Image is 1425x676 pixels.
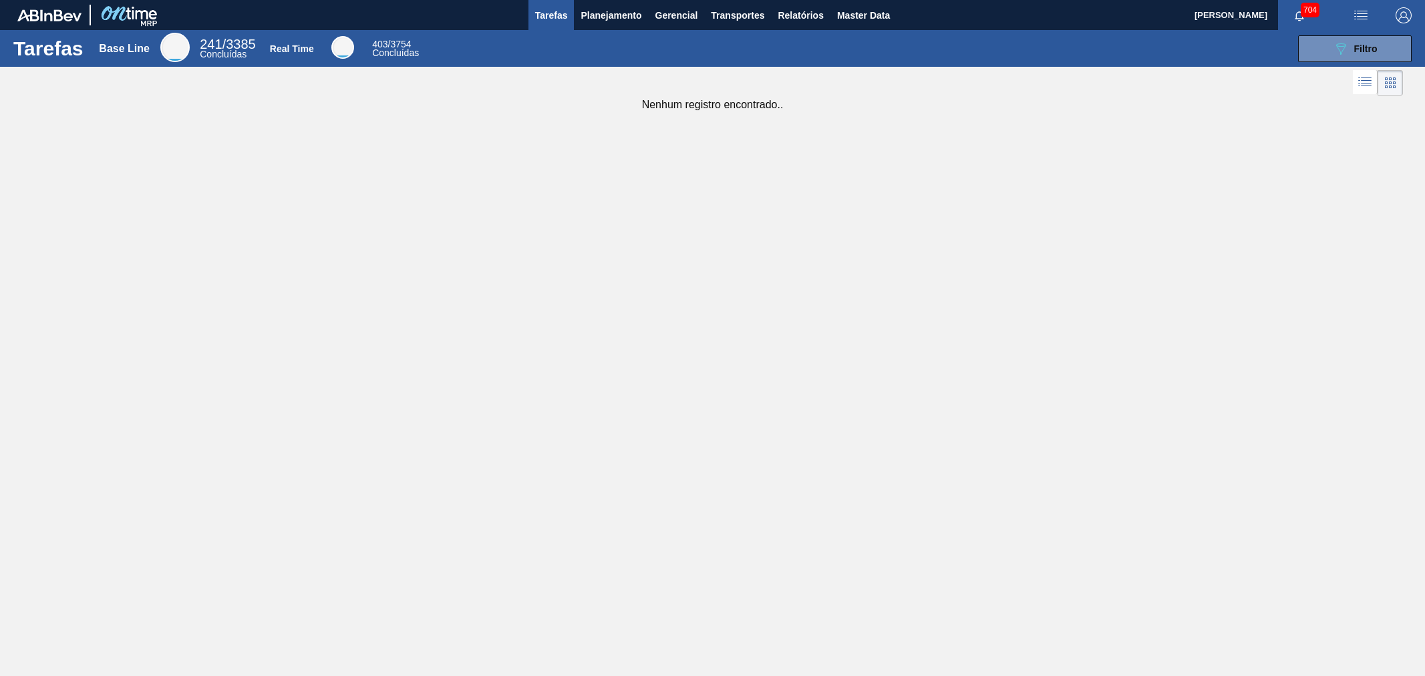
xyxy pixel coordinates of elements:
div: Base Line [200,39,255,59]
img: userActions [1353,7,1369,23]
span: Planejamento [581,7,641,23]
span: 403 [372,39,387,49]
span: Tarefas [535,7,568,23]
div: Real Time [270,43,314,54]
span: Master Data [837,7,890,23]
div: Visão em Lista [1353,70,1378,96]
div: Visão em Cards [1378,70,1403,96]
span: 241 [200,37,222,51]
div: Base Line [99,43,150,55]
span: Filtro [1354,43,1378,54]
button: Filtro [1298,35,1412,62]
div: Real Time [331,36,354,59]
div: Base Line [160,33,190,62]
span: / 3385 [200,37,255,51]
span: Concluídas [372,47,419,58]
img: Logout [1396,7,1412,23]
span: Gerencial [655,7,698,23]
span: Relatórios [778,7,823,23]
span: Transportes [711,7,764,23]
button: Notificações [1278,6,1321,25]
span: Concluídas [200,49,247,59]
div: Real Time [372,40,419,57]
span: 704 [1301,3,1319,17]
span: / 3754 [372,39,411,49]
h1: Tarefas [13,41,84,56]
img: TNhmsLtSVTkK8tSr43FrP2fwEKptu5GPRR3wAAAABJRU5ErkJggg== [17,9,82,21]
